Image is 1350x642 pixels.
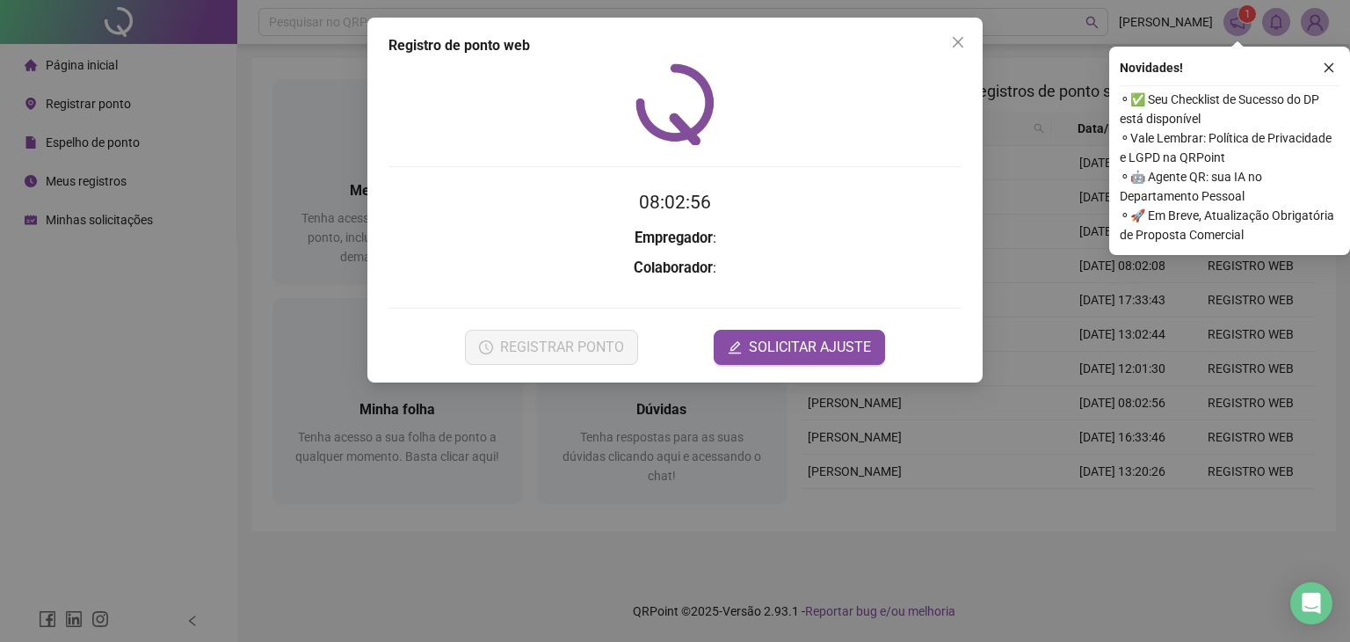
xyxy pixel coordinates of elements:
span: SOLICITAR AJUSTE [749,337,871,358]
span: ⚬ Vale Lembrar: Política de Privacidade e LGPD na QRPoint [1120,128,1339,167]
div: Open Intercom Messenger [1290,582,1332,624]
time: 08:02:56 [639,192,711,213]
span: Novidades ! [1120,58,1183,77]
span: ⚬ 🚀 Em Breve, Atualização Obrigatória de Proposta Comercial [1120,206,1339,244]
strong: Colaborador [634,259,713,276]
div: Registro de ponto web [388,35,962,56]
span: close [951,35,965,49]
button: REGISTRAR PONTO [465,330,638,365]
h3: : [388,257,962,280]
span: edit [728,340,742,354]
button: editSOLICITAR AJUSTE [714,330,885,365]
img: QRPoint [635,63,715,145]
span: ⚬ ✅ Seu Checklist de Sucesso do DP está disponível [1120,90,1339,128]
h3: : [388,227,962,250]
span: close [1323,62,1335,74]
strong: Empregador [635,230,713,246]
span: ⚬ 🤖 Agente QR: sua IA no Departamento Pessoal [1120,167,1339,206]
button: Close [944,28,972,56]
